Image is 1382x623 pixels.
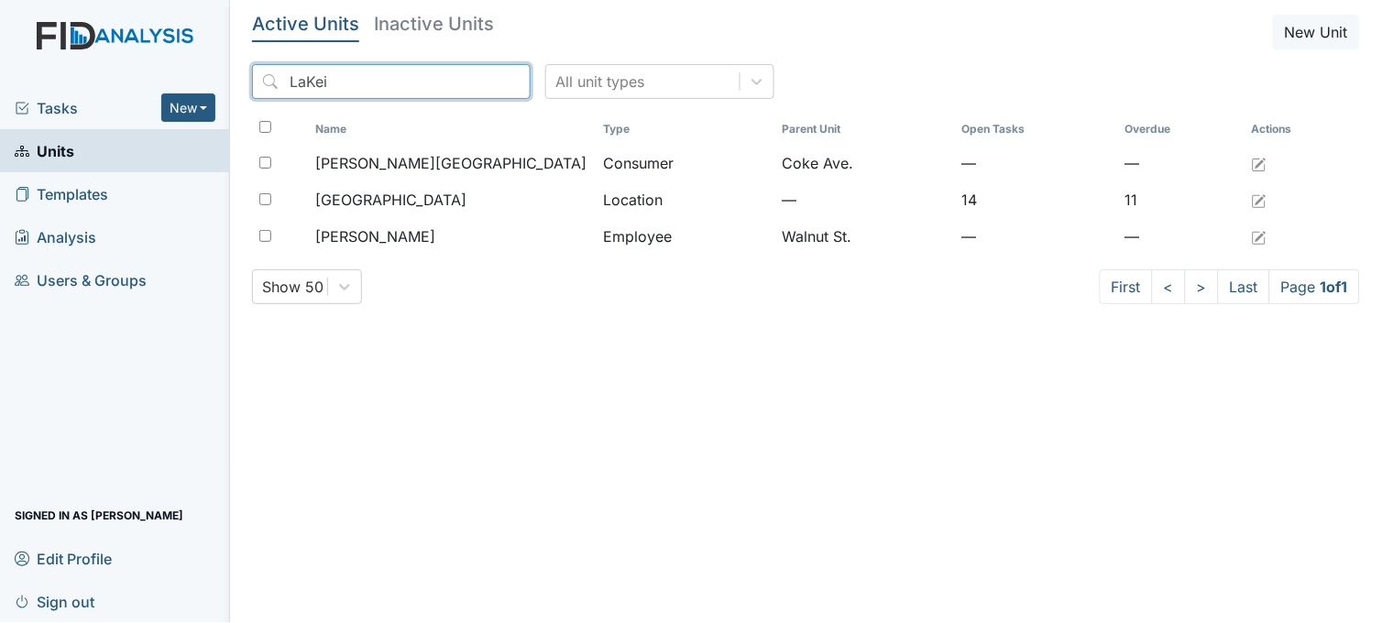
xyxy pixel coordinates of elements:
a: > [1185,269,1219,304]
input: Toggle All Rows Selected [259,121,271,133]
th: Actions [1245,114,1336,145]
th: Toggle SortBy [1118,114,1245,145]
span: [PERSON_NAME][GEOGRAPHIC_DATA] [315,152,587,174]
a: Tasks [15,97,161,119]
td: Employee [596,218,774,255]
td: — [1118,145,1245,181]
span: Units [15,137,74,165]
th: Toggle SortBy [308,114,596,145]
h5: Active Units [252,15,359,33]
nav: task-pagination [1100,269,1360,304]
a: < [1152,269,1186,304]
a: Edit [1252,152,1267,174]
th: Toggle SortBy [596,114,774,145]
span: Edit Profile [15,544,112,573]
span: Signed in as [PERSON_NAME] [15,501,183,530]
a: Last [1218,269,1270,304]
td: — [955,218,1118,255]
strong: 1 of 1 [1321,278,1348,296]
span: Templates [15,180,108,208]
th: Toggle SortBy [955,114,1118,145]
span: Analysis [15,223,96,251]
input: Search... [252,64,531,99]
span: Page [1269,269,1360,304]
td: 11 [1118,181,1245,218]
div: All unit types [555,71,644,93]
a: First [1100,269,1153,304]
h5: Inactive Units [374,15,494,33]
td: Walnut St. [774,218,955,255]
a: Edit [1252,189,1267,211]
span: [PERSON_NAME] [315,225,435,247]
td: Coke Ave. [774,145,955,181]
span: [GEOGRAPHIC_DATA] [315,189,466,211]
span: Sign out [15,587,94,616]
td: 14 [955,181,1118,218]
th: Toggle SortBy [774,114,955,145]
td: Location [596,181,774,218]
button: New [161,93,216,122]
button: New Unit [1273,15,1360,49]
td: — [955,145,1118,181]
td: Consumer [596,145,774,181]
a: Edit [1252,225,1267,247]
td: — [774,181,955,218]
span: Users & Groups [15,266,147,294]
td: — [1118,218,1245,255]
div: Show 50 [262,276,324,298]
